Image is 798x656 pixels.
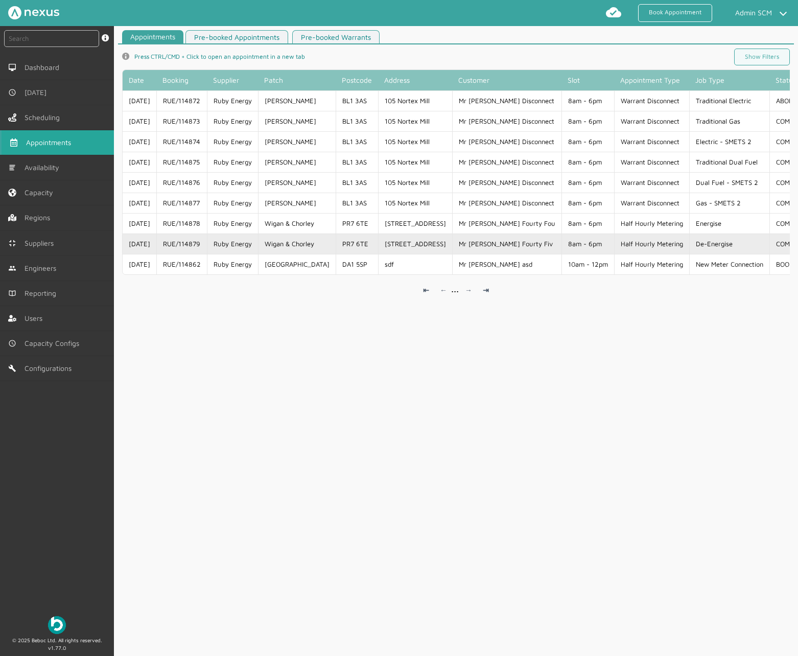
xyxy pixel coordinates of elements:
[561,172,614,193] td: 8am - 6pm
[614,131,689,152] td: Warrant Disconnect
[258,70,336,90] th: Patch
[123,172,156,193] td: [DATE]
[25,63,63,72] span: Dashboard
[614,254,689,274] td: Half Hourly Metering
[8,113,16,122] img: scheduling-left-menu.svg
[418,283,434,298] a: ⇤
[378,213,452,233] td: [STREET_ADDRESS]
[25,314,46,322] span: Users
[4,30,99,47] input: Search by: Ref, PostCode, MPAN, MPRN, Account, Customer
[25,163,63,172] span: Availability
[561,152,614,172] td: 8am - 6pm
[436,283,451,298] a: ←
[451,283,459,294] div: ...
[207,193,258,213] td: Ruby Energy
[134,53,305,61] span: Press CTRL/CMD + Click to open an appointment in a new tab
[689,213,769,233] td: Energise
[25,339,83,347] span: Capacity Configs
[336,90,378,111] td: BL1 3AS
[336,152,378,172] td: BL1 3AS
[207,213,258,233] td: Ruby Energy
[378,172,452,193] td: 105 Nortex Mill
[123,131,156,152] td: [DATE]
[25,364,76,372] span: Configurations
[689,193,769,213] td: Gas - SMETS 2
[25,239,58,247] span: Suppliers
[8,6,59,19] img: Nexus
[378,233,452,254] td: [STREET_ADDRESS]
[452,152,561,172] td: Mr [PERSON_NAME] Disconnect
[207,70,258,90] th: Supplier
[561,111,614,131] td: 8am - 6pm
[123,254,156,274] td: [DATE]
[207,233,258,254] td: Ruby Energy
[689,90,769,111] td: Traditional Electric
[561,70,614,90] th: Slot
[156,152,207,172] td: RUE/114875
[258,90,336,111] td: [PERSON_NAME]
[156,233,207,254] td: RUE/114879
[258,111,336,131] td: [PERSON_NAME]
[452,131,561,152] td: Mr [PERSON_NAME] Disconnect
[689,152,769,172] td: Traditional Dual Fuel
[123,213,156,233] td: [DATE]
[123,111,156,131] td: [DATE]
[614,193,689,213] td: Warrant Disconnect
[48,616,66,634] img: Beboc Logo
[207,254,258,274] td: Ruby Energy
[452,233,561,254] td: Mr [PERSON_NAME] Fourty Fiv
[561,90,614,111] td: 8am - 6pm
[207,172,258,193] td: Ruby Energy
[8,364,16,372] img: md-build.svg
[25,214,54,222] span: Regions
[207,152,258,172] td: Ruby Energy
[258,172,336,193] td: [PERSON_NAME]
[452,172,561,193] td: Mr [PERSON_NAME] Disconnect
[207,90,258,111] td: Ruby Energy
[156,193,207,213] td: RUE/114877
[207,111,258,131] td: Ruby Energy
[156,111,207,131] td: RUE/114873
[378,111,452,131] td: 105 Nortex Mill
[561,131,614,152] td: 8am - 6pm
[638,4,712,22] a: Book Appointment
[8,239,16,247] img: md-contract.svg
[336,254,378,274] td: DA1 5SP
[561,254,614,274] td: 10am - 12pm
[452,111,561,131] td: Mr [PERSON_NAME] Disconnect
[292,30,380,44] a: Pre-booked Warrants
[336,70,378,90] th: Postcode
[336,131,378,152] td: BL1 3AS
[689,233,769,254] td: De-Energise
[452,213,561,233] td: Mr [PERSON_NAME] Fourty Fou
[689,111,769,131] td: Traditional Gas
[156,213,207,233] td: RUE/114878
[689,70,769,90] th: Job Type
[461,283,476,298] a: →
[378,90,452,111] td: 105 Nortex Mill
[614,152,689,172] td: Warrant Disconnect
[258,254,336,274] td: [GEOGRAPHIC_DATA]
[26,138,75,147] span: Appointments
[8,314,16,322] img: user-left-menu.svg
[336,213,378,233] td: PR7 6TE
[185,30,288,44] a: Pre-booked Appointments
[156,70,207,90] th: Booking
[8,264,16,272] img: md-people.svg
[258,131,336,152] td: [PERSON_NAME]
[258,233,336,254] td: Wigan & Chorley
[207,131,258,152] td: Ruby Energy
[452,254,561,274] td: Mr [PERSON_NAME] asd
[8,339,16,347] img: md-time.svg
[336,233,378,254] td: PR7 6TE
[614,111,689,131] td: Warrant Disconnect
[156,254,207,274] td: RUE/114862
[25,88,51,97] span: [DATE]
[378,152,452,172] td: 105 Nortex Mill
[8,163,16,172] img: md-list.svg
[156,90,207,111] td: RUE/114872
[614,70,689,90] th: Appointment Type
[258,193,336,213] td: [PERSON_NAME]
[123,233,156,254] td: [DATE]
[561,233,614,254] td: 8am - 6pm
